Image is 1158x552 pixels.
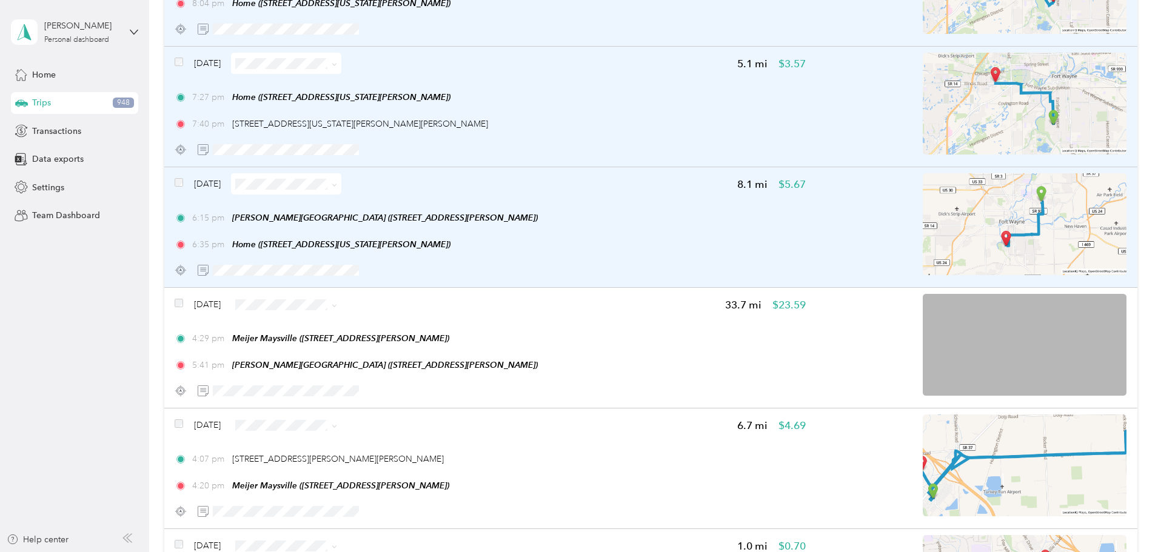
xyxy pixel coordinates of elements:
span: [STREET_ADDRESS][PERSON_NAME][PERSON_NAME] [232,454,444,464]
span: Home [32,68,56,81]
iframe: Everlance-gr Chat Button Frame [1090,484,1158,552]
span: 7:27 pm [192,91,227,104]
span: [DATE] [194,419,221,431]
span: 8.1 mi [737,177,768,192]
div: [PERSON_NAME] [44,19,120,32]
span: Transactions [32,125,81,138]
span: Home ([STREET_ADDRESS][US_STATE][PERSON_NAME]) [232,92,450,102]
span: $23.59 [772,298,806,313]
span: 7:40 pm [192,118,227,130]
span: $3.57 [778,56,806,71]
span: 6.7 mi [737,418,768,433]
span: 4:20 pm [192,479,227,492]
span: Home ([STREET_ADDRESS][US_STATE][PERSON_NAME]) [232,239,450,249]
img: minimap [923,294,1126,396]
span: [DATE] [194,298,221,311]
span: 5.1 mi [737,56,768,71]
span: Settings [32,181,64,194]
span: 4:29 pm [192,332,227,345]
span: [STREET_ADDRESS][US_STATE][PERSON_NAME][PERSON_NAME] [232,119,488,129]
img: minimap [923,173,1126,275]
span: Data exports [32,153,84,165]
span: 6:15 pm [192,211,227,224]
span: [PERSON_NAME][GEOGRAPHIC_DATA] ([STREET_ADDRESS][PERSON_NAME]) [232,213,538,222]
span: 6:35 pm [192,238,227,251]
span: Trips [32,96,51,109]
div: Personal dashboard [44,36,109,44]
img: minimap [923,53,1126,155]
span: [DATE] [194,178,221,190]
img: minimap [923,414,1126,516]
span: 33.7 mi [725,298,761,313]
span: 948 [113,98,134,108]
span: $5.67 [778,177,806,192]
span: 4:07 pm [192,453,227,465]
span: [DATE] [194,57,221,70]
span: $4.69 [778,418,806,433]
span: Meijer Maysville ([STREET_ADDRESS][PERSON_NAME]) [232,481,449,490]
span: 5:41 pm [192,359,227,371]
span: Meijer Maysville ([STREET_ADDRESS][PERSON_NAME]) [232,333,449,343]
button: Help center [7,533,69,546]
span: [DATE] [194,539,221,552]
span: [PERSON_NAME][GEOGRAPHIC_DATA] ([STREET_ADDRESS][PERSON_NAME]) [232,360,538,370]
span: Team Dashboard [32,209,100,222]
